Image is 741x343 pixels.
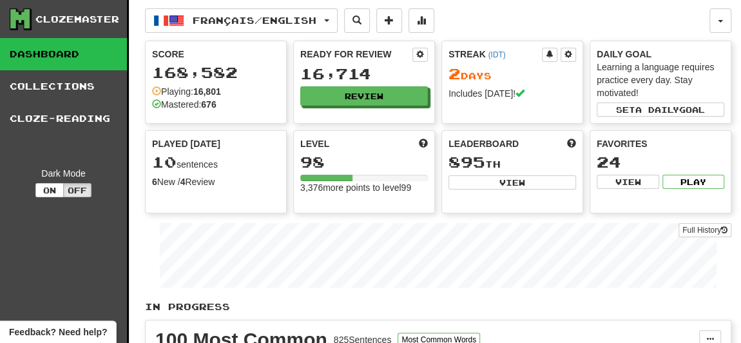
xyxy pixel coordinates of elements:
div: 98 [300,154,428,170]
span: This week in points, UTC [567,137,576,150]
button: Off [63,183,91,197]
button: More stats [409,8,434,33]
a: (IDT) [488,50,505,59]
div: Favorites [597,137,724,150]
div: Clozemaster [35,13,119,26]
div: New / Review [152,175,280,188]
div: Dark Mode [10,167,117,180]
span: Score more points to level up [419,137,428,150]
div: 168,582 [152,64,280,81]
strong: 676 [201,99,216,110]
div: Day s [448,66,576,83]
div: Mastered: [152,98,217,111]
a: Full History [678,223,731,237]
button: View [597,175,659,189]
div: sentences [152,154,280,171]
button: Add sentence to collection [376,8,402,33]
button: View [448,175,576,190]
span: 2 [448,64,461,83]
strong: 16,801 [193,86,221,97]
span: 10 [152,153,177,171]
div: 3,376 more points to level 99 [300,181,428,194]
button: Search sentences [344,8,370,33]
button: On [35,183,64,197]
strong: 4 [180,177,186,187]
div: Ready for Review [300,48,412,61]
div: 16,714 [300,66,428,82]
div: Daily Goal [597,48,724,61]
div: 24 [597,154,724,170]
div: Learning a language requires practice every day. Stay motivated! [597,61,724,99]
span: Leaderboard [448,137,519,150]
div: Score [152,48,280,61]
button: Review [300,86,428,106]
span: Level [300,137,329,150]
div: th [448,154,576,171]
span: Français / English [193,15,316,26]
div: Includes [DATE]! [448,87,576,100]
button: Play [662,175,725,189]
span: a daily [635,105,679,114]
span: Open feedback widget [9,326,107,338]
button: Français/English [145,8,338,33]
button: Seta dailygoal [597,103,724,117]
p: In Progress [145,300,731,313]
div: Playing: [152,85,221,98]
div: Streak [448,48,542,61]
strong: 6 [152,177,157,187]
span: 895 [448,153,485,171]
span: Played [DATE] [152,137,220,150]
